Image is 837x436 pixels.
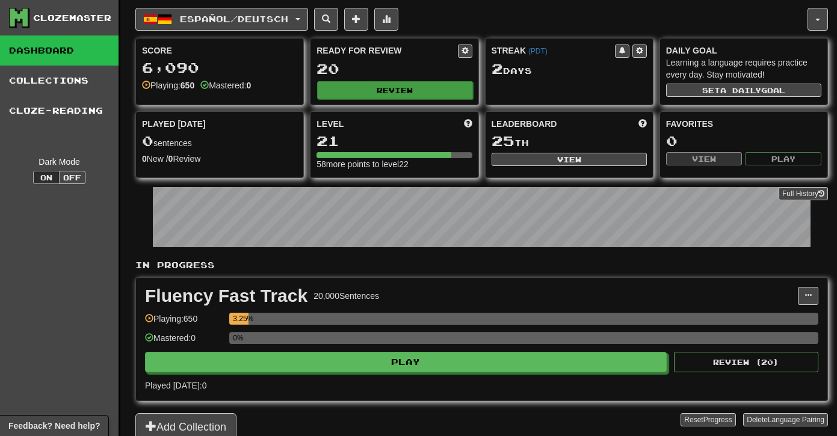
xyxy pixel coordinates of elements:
div: Ready for Review [317,45,457,57]
div: Fluency Fast Track [145,287,307,305]
button: Seta dailygoal [666,84,821,97]
div: Dark Mode [9,156,110,168]
div: 20,000 Sentences [313,290,379,302]
span: 25 [492,132,514,149]
span: This week in points, UTC [638,118,647,130]
div: Favorites [666,118,821,130]
button: Search sentences [314,8,338,31]
button: Review [317,81,472,99]
button: Add sentence to collection [344,8,368,31]
span: 2 [492,60,503,77]
div: Clozemaster [33,12,111,24]
button: View [666,152,743,165]
div: New / Review [142,153,297,165]
span: Open feedback widget [8,420,100,432]
div: Day s [492,61,647,77]
button: More stats [374,8,398,31]
span: Progress [703,416,732,424]
span: a daily [720,86,761,94]
strong: 0 [168,154,173,164]
div: 6,090 [142,60,297,75]
button: On [33,171,60,184]
button: Play [145,352,667,372]
div: Playing: 650 [145,313,223,333]
div: 58 more points to level 22 [317,158,472,170]
div: Score [142,45,297,57]
span: Language Pairing [768,416,824,424]
div: Learning a language requires practice every day. Stay motivated! [666,57,821,81]
div: th [492,134,647,149]
a: (PDT) [528,47,548,55]
button: Play [745,152,821,165]
div: Mastered: 0 [145,332,223,352]
span: 0 [142,132,153,149]
strong: 0 [142,154,147,164]
span: Played [DATE]: 0 [145,381,206,390]
button: DeleteLanguage Pairing [743,413,828,426]
div: Playing: [142,79,194,91]
div: sentences [142,134,297,149]
span: Played [DATE] [142,118,206,130]
span: Score more points to level up [464,118,472,130]
span: Leaderboard [492,118,557,130]
strong: 0 [246,81,251,90]
button: Español/Deutsch [135,8,308,31]
p: In Progress [135,259,828,271]
button: View [492,153,647,166]
div: 21 [317,134,472,149]
strong: 650 [181,81,194,90]
div: Streak [492,45,615,57]
div: Mastered: [200,79,251,91]
button: ResetProgress [681,413,735,426]
div: Daily Goal [666,45,821,57]
div: 3.25% [233,313,249,325]
span: Español / Deutsch [180,14,288,24]
button: Review (20) [674,352,818,372]
div: 0 [666,134,821,149]
span: Level [317,118,344,130]
a: Full History [779,187,828,200]
button: Off [59,171,85,184]
div: 20 [317,61,472,76]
